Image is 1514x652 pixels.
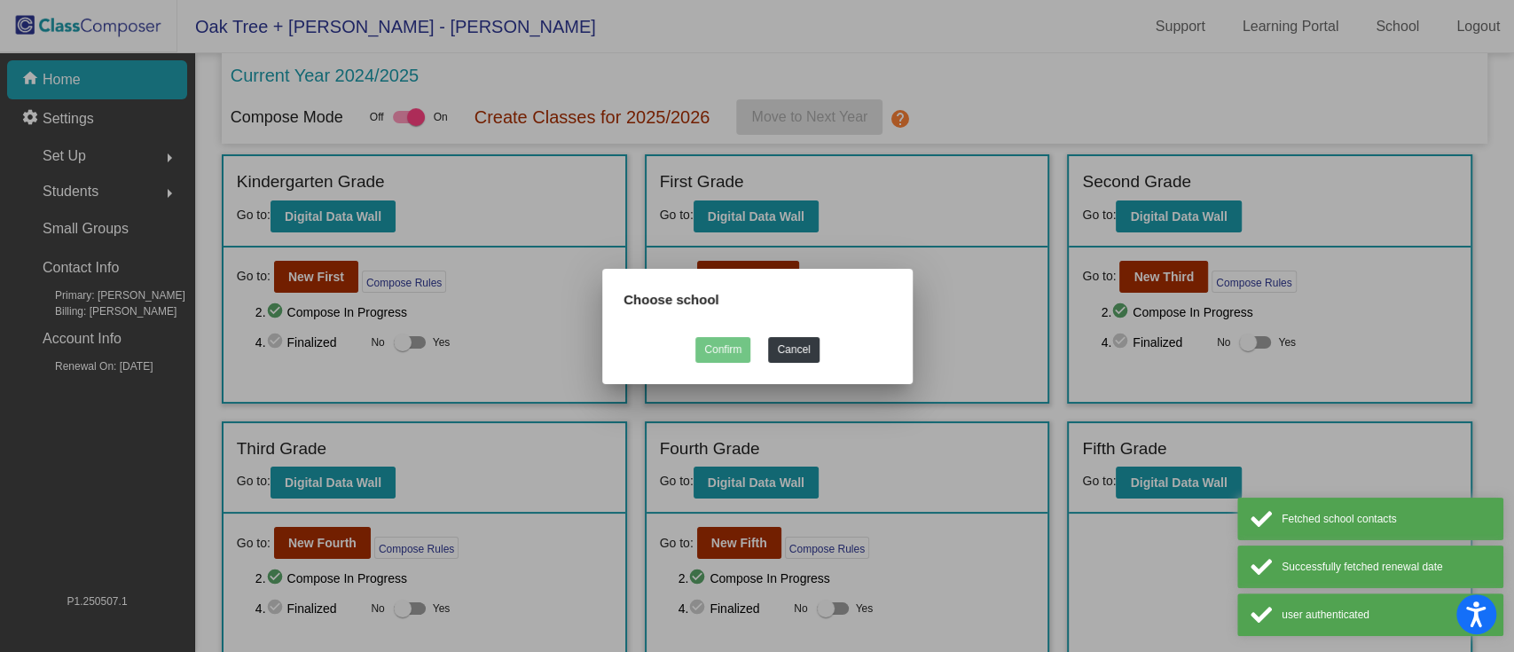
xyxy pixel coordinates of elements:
[768,336,819,362] button: Cancel
[624,290,719,310] label: Choose school
[1282,511,1490,527] div: Fetched school contacts
[1282,607,1490,623] div: user authenticated
[695,336,750,362] button: Confirm
[1282,559,1490,575] div: Successfully fetched renewal date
